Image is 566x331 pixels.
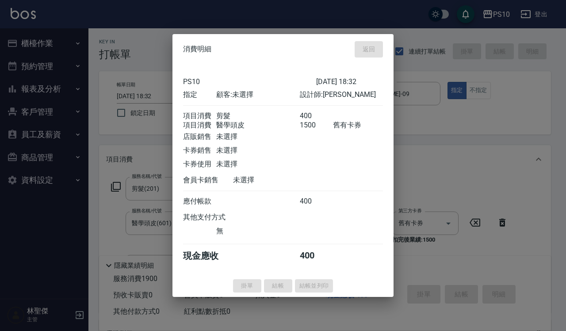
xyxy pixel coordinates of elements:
[183,212,250,222] div: 其他支付方式
[183,120,216,130] div: 項目消費
[183,90,216,99] div: 指定
[300,250,333,262] div: 400
[216,226,299,235] div: 無
[183,77,316,85] div: PS10
[183,45,211,54] span: 消費明細
[300,120,333,130] div: 1500
[300,111,333,120] div: 400
[183,250,233,262] div: 現金應收
[216,120,299,130] div: 醫學頭皮
[300,90,383,99] div: 設計師: [PERSON_NAME]
[183,146,216,155] div: 卡券銷售
[233,175,316,185] div: 未選擇
[216,159,299,169] div: 未選擇
[183,159,216,169] div: 卡券使用
[333,120,383,130] div: 舊有卡券
[216,132,299,141] div: 未選擇
[216,90,299,99] div: 顧客: 未選擇
[216,111,299,120] div: 剪髮
[183,175,233,185] div: 會員卡銷售
[316,77,383,85] div: [DATE] 18:32
[300,196,333,206] div: 400
[183,111,216,120] div: 項目消費
[216,146,299,155] div: 未選擇
[183,132,216,141] div: 店販銷售
[183,196,216,206] div: 應付帳款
